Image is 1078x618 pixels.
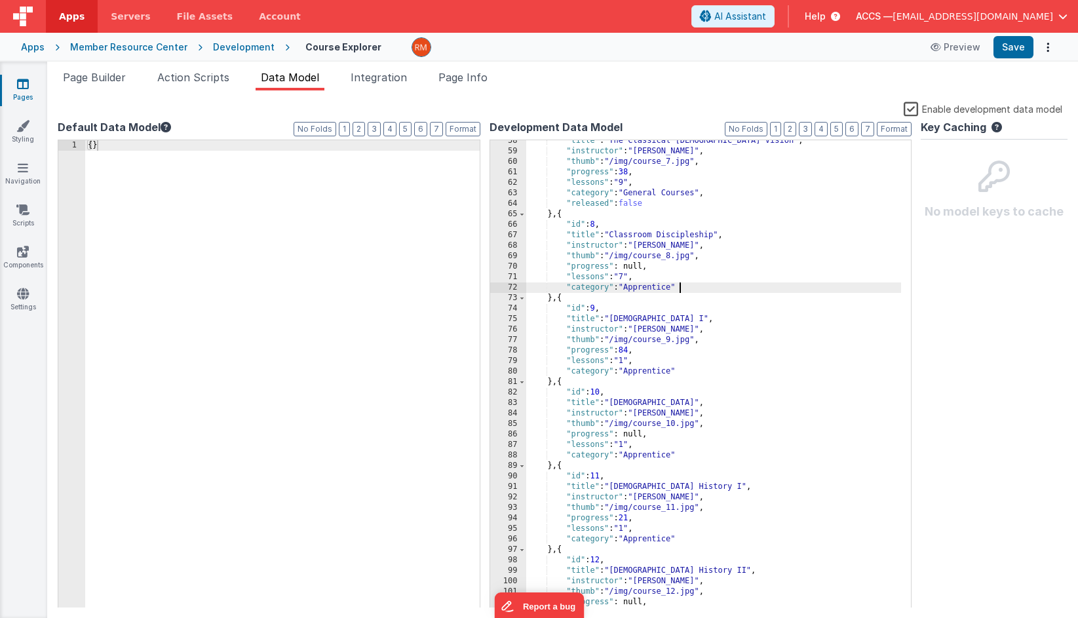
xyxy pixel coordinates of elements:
[490,272,526,282] div: 71
[691,5,775,28] button: AI Assistant
[921,122,986,134] h4: Key Caching
[490,545,526,555] div: 97
[339,122,350,136] button: 1
[412,38,431,56] img: 1e10b08f9103151d1000344c2f9be56b
[490,597,526,608] div: 102
[490,324,526,335] div: 76
[490,492,526,503] div: 92
[490,282,526,293] div: 72
[490,167,526,178] div: 61
[490,587,526,597] div: 101
[70,41,187,54] div: Member Resource Center
[490,534,526,545] div: 96
[1039,38,1057,56] button: Options
[490,251,526,261] div: 69
[893,10,1053,23] span: [EMAIL_ADDRESS][DOMAIN_NAME]
[490,429,526,440] div: 86
[213,41,275,54] div: Development
[815,122,828,136] button: 4
[490,503,526,513] div: 93
[490,188,526,199] div: 63
[877,122,912,136] button: Format
[490,461,526,471] div: 89
[21,41,45,54] div: Apps
[805,10,826,23] span: Help
[399,122,412,136] button: 5
[490,209,526,220] div: 65
[856,10,893,23] span: ACCS —
[490,387,526,398] div: 82
[784,122,796,136] button: 2
[490,450,526,461] div: 88
[714,10,766,23] span: AI Assistant
[111,10,150,23] span: Servers
[490,303,526,314] div: 74
[490,377,526,387] div: 81
[490,356,526,366] div: 79
[861,122,874,136] button: 7
[58,140,85,151] div: 1
[490,157,526,167] div: 60
[490,408,526,419] div: 84
[993,36,1033,58] button: Save
[490,345,526,356] div: 78
[294,122,336,136] button: No Folds
[177,10,233,23] span: File Assets
[490,199,526,209] div: 64
[414,122,427,136] button: 6
[490,335,526,345] div: 77
[351,71,407,84] span: Integration
[904,101,1062,116] label: Enable development data model
[490,471,526,482] div: 90
[770,122,781,136] button: 1
[799,122,812,136] button: 3
[490,146,526,157] div: 59
[58,119,171,135] button: Default Data Model
[725,122,767,136] button: No Folds
[490,178,526,188] div: 62
[490,314,526,324] div: 75
[368,122,381,136] button: 3
[59,10,85,23] span: Apps
[430,122,443,136] button: 7
[490,524,526,534] div: 95
[353,122,365,136] button: 2
[490,261,526,272] div: 70
[490,482,526,492] div: 91
[157,71,229,84] span: Action Scripts
[261,71,319,84] span: Data Model
[383,122,396,136] button: 4
[490,566,526,576] div: 99
[490,220,526,230] div: 66
[438,71,488,84] span: Page Info
[490,119,623,135] span: Development Data Model
[490,398,526,408] div: 83
[490,513,526,524] div: 94
[490,230,526,241] div: 67
[490,419,526,429] div: 85
[490,555,526,566] div: 98
[490,241,526,251] div: 68
[490,293,526,303] div: 73
[845,122,858,136] button: 6
[63,71,126,84] span: Page Builder
[305,42,381,52] h4: Course Explorer
[856,10,1068,23] button: ACCS — [EMAIL_ADDRESS][DOMAIN_NAME]
[490,440,526,450] div: 87
[490,366,526,377] div: 80
[923,37,988,58] button: Preview
[925,203,1064,221] p: No model keys to cache
[830,122,843,136] button: 5
[490,576,526,587] div: 100
[446,122,480,136] button: Format
[490,136,526,146] div: 58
